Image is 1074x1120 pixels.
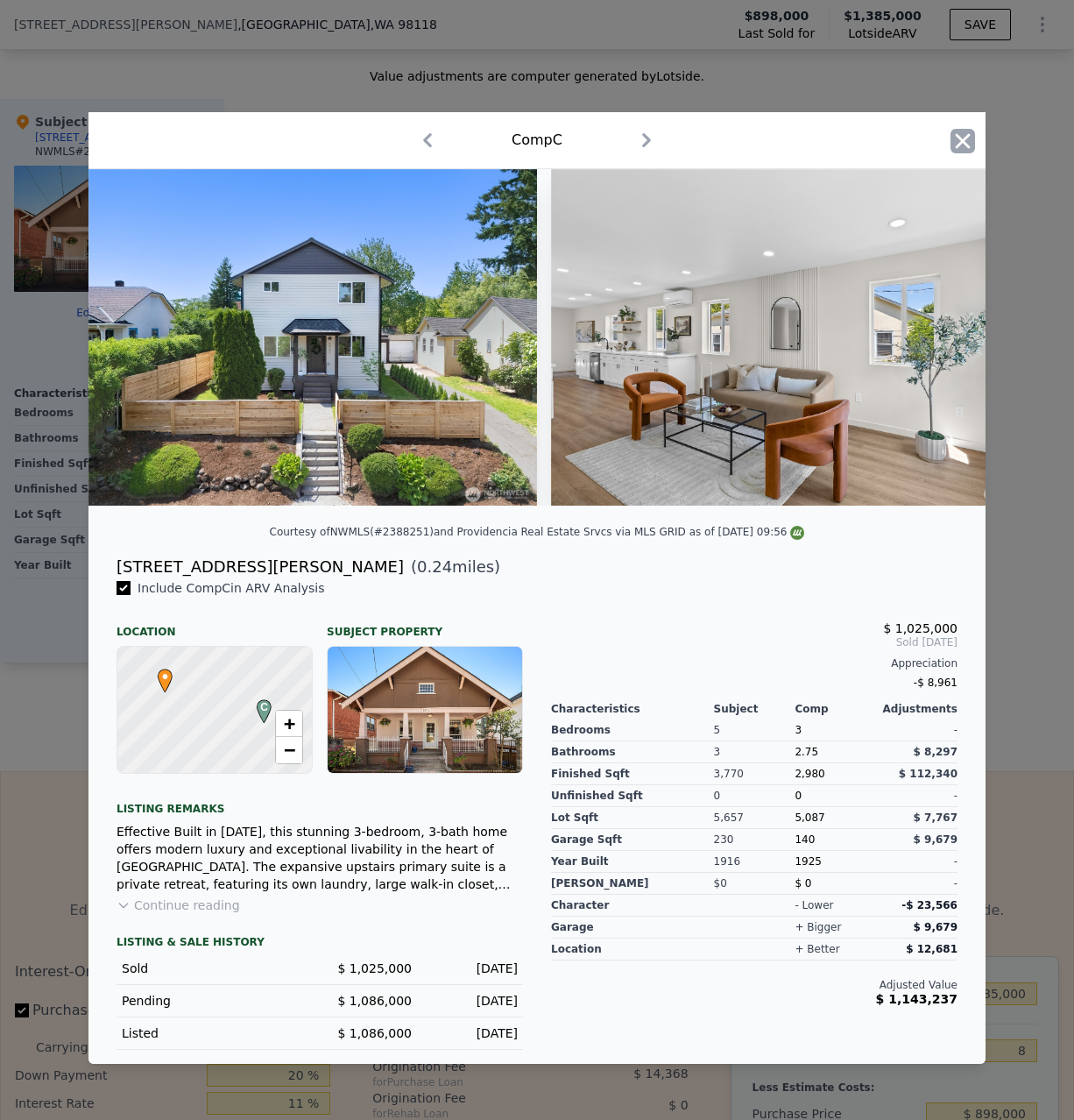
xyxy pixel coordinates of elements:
[551,829,714,851] div: Garage Sqft
[714,719,795,741] div: 5
[714,702,795,716] div: Subject
[153,669,164,679] div: •
[714,763,795,785] div: 3,770
[876,702,957,716] div: Adjustments
[876,873,957,895] div: -
[795,724,802,736] span: 3
[117,611,313,639] div: Location
[714,785,795,807] div: 0
[551,917,714,939] div: garage
[337,994,412,1008] span: $ 1,086,000
[795,898,833,912] div: - lower
[426,1024,518,1042] div: [DATE]
[551,895,714,917] div: character
[795,920,841,934] div: + bigger
[795,768,824,780] span: 2,980
[284,739,295,761] span: −
[876,785,957,807] div: -
[417,557,452,576] span: 0.24
[883,621,957,635] span: $ 1,025,000
[795,833,815,846] span: 140
[153,663,177,690] span: •
[426,992,518,1010] div: [DATE]
[551,807,714,829] div: Lot Sqft
[795,942,839,956] div: + better
[795,812,824,824] span: 5,087
[117,555,404,579] div: [STREET_ADDRESS][PERSON_NAME]
[914,833,957,846] span: $ 9,679
[714,829,795,851] div: 230
[551,873,714,895] div: [PERSON_NAME]
[876,851,957,873] div: -
[876,719,957,741] div: -
[122,1024,306,1042] div: Listed
[327,611,523,639] div: Subject Property
[914,746,957,758] span: $ 8,297
[551,635,957,649] span: Sold [DATE]
[337,1026,412,1040] span: $ 1,086,000
[426,960,518,977] div: [DATE]
[795,877,811,890] span: $ 0
[404,555,500,579] span: ( miles)
[795,741,876,763] div: 2.75
[790,526,804,540] img: NWMLS Logo
[117,897,240,914] button: Continue reading
[901,899,957,911] span: -$ 23,566
[122,960,306,977] div: Sold
[551,939,714,961] div: location
[714,873,795,895] div: $0
[551,702,714,716] div: Characteristics
[914,812,957,824] span: $ 7,767
[795,790,802,802] span: 0
[551,656,957,670] div: Appreciation
[551,169,1056,506] img: Property Img
[795,851,876,873] div: 1925
[276,711,302,737] a: Zoom in
[914,921,957,933] span: $ 9,679
[512,130,562,151] div: Comp C
[551,851,714,873] div: Year Built
[117,935,523,953] div: LISTING & SALE HISTORY
[122,992,306,1010] div: Pending
[795,702,876,716] div: Comp
[117,823,523,893] div: Effective Built in [DATE], this stunning 3-bedroom, 3-bath home offers modern luxury and exceptio...
[88,169,537,506] img: Property Img
[899,768,957,780] span: $ 112,340
[276,737,302,763] a: Zoom out
[252,699,263,710] div: C
[117,788,523,816] div: Listing remarks
[551,785,714,807] div: Unfinished Sqft
[551,978,957,992] div: Adjusted Value
[337,961,412,975] span: $ 1,025,000
[714,741,795,763] div: 3
[284,712,295,734] span: +
[270,526,805,538] div: Courtesy of NWMLS (#2388251) and Providencia Real Estate Srvcs via MLS GRID as of [DATE] 09:56
[551,763,714,785] div: Finished Sqft
[131,581,332,595] span: Include Comp C in ARV Analysis
[714,851,795,873] div: 1916
[714,807,795,829] div: 5,657
[876,992,957,1006] span: $ 1,143,237
[906,943,957,955] span: $ 12,681
[914,677,957,689] span: -$ 8,961
[551,741,714,763] div: Bathrooms
[252,699,276,715] span: C
[551,719,714,741] div: Bedrooms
